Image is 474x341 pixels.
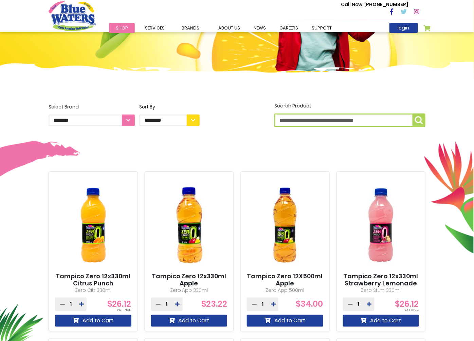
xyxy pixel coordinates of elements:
[274,114,425,127] input: Search Product
[247,287,323,294] p: Zero App 500ml
[247,273,323,287] a: Tampico Zero 12X500ml Apple
[413,114,425,127] button: Search Product
[305,23,339,33] a: support
[343,287,419,294] p: Zero StLm 330ml
[145,25,165,31] span: Services
[55,178,131,273] img: Tampico Zero 12x330ml Citrus Punch
[395,299,419,310] span: $26.12
[247,315,323,327] button: Add to Cart
[151,287,227,294] p: Zero App 330ml
[389,23,418,33] a: login
[49,103,135,126] label: Select Brand
[151,315,227,327] button: Add to Cart
[151,273,227,287] a: Tampico Zero 12x330ml Apple
[415,116,423,124] img: search-icon.png
[274,102,425,127] label: Search Product
[341,1,365,8] span: Call Now :
[49,115,135,126] select: Select Brand
[108,299,131,310] span: $26.12
[201,299,227,310] span: $23.22
[182,25,199,31] span: Brands
[343,273,419,287] a: Tampico Zero 12x330ml Strawberry Lemonade
[116,25,128,31] span: Shop
[55,273,131,287] a: Tampico Zero 12x330ml Citrus Punch
[55,315,131,327] button: Add to Cart
[343,178,419,273] img: Tampico Zero 12x330ml Strawberry Lemonade
[151,178,227,273] img: Tampico Zero 12x330ml Apple
[247,178,323,273] img: Tampico Zero 12X500ml Apple
[49,1,96,31] a: store logo
[247,23,273,33] a: News
[139,103,200,111] div: Sort By
[55,287,131,294] p: Zero Citr 330ml
[341,1,408,8] p: [PHONE_NUMBER]
[343,315,419,327] button: Add to Cart
[212,23,247,33] a: about us
[296,299,323,310] span: $34.00
[273,23,305,33] a: careers
[139,115,200,126] select: Sort By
